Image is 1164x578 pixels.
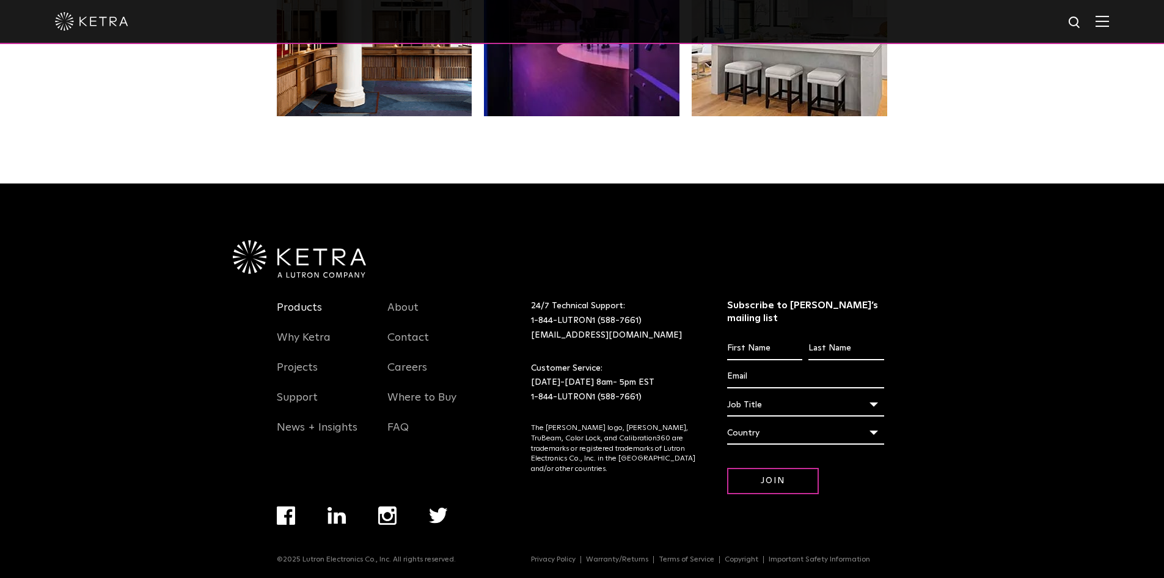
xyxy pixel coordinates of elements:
[1096,15,1109,27] img: Hamburger%20Nav.svg
[277,555,456,564] p: ©2025 Lutron Electronics Co., Inc. All rights reserved.
[277,421,357,449] a: News + Insights
[387,361,427,389] a: Careers
[526,556,581,563] a: Privacy Policy
[387,331,429,359] a: Contact
[378,506,397,525] img: instagram
[727,393,884,417] div: Job Title
[387,301,419,329] a: About
[387,299,480,449] div: Navigation Menu
[808,337,884,360] input: Last Name
[387,421,409,449] a: FAQ
[387,391,456,419] a: Where to Buy
[720,556,764,563] a: Copyright
[1067,15,1083,31] img: search icon
[429,508,448,524] img: twitter
[277,361,318,389] a: Projects
[764,556,875,563] a: Important Safety Information
[581,556,654,563] a: Warranty/Returns
[277,301,322,329] a: Products
[531,316,642,325] a: 1-844-LUTRON1 (588-7661)
[727,468,819,494] input: Join
[727,299,884,325] h3: Subscribe to [PERSON_NAME]’s mailing list
[277,331,331,359] a: Why Ketra
[727,421,884,445] div: Country
[233,240,366,278] img: Ketra-aLutronCo_White_RGB
[531,555,887,564] div: Navigation Menu
[328,507,346,524] img: linkedin
[531,361,697,405] p: Customer Service: [DATE]-[DATE] 8am- 5pm EST
[55,12,128,31] img: ketra-logo-2019-white
[277,506,295,525] img: facebook
[277,299,370,449] div: Navigation Menu
[277,506,480,555] div: Navigation Menu
[654,556,720,563] a: Terms of Service
[727,365,884,388] input: Email
[277,391,318,419] a: Support
[727,337,802,360] input: First Name
[531,423,697,475] p: The [PERSON_NAME] logo, [PERSON_NAME], TruBeam, Color Lock, and Calibration360 are trademarks or ...
[531,393,642,401] a: 1-844-LUTRON1 (588-7661)
[531,299,697,343] p: 24/7 Technical Support:
[531,331,682,339] a: [EMAIL_ADDRESS][DOMAIN_NAME]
